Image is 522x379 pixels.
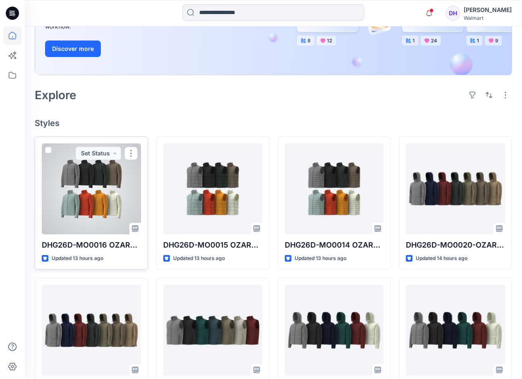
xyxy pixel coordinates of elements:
p: Updated 13 hours ago [295,254,346,263]
p: DHG26D-MO0020-OZARK TRAIL HOODED PUFFER JACKET OPT 3 [406,239,505,251]
div: Walmart [464,15,512,21]
div: [PERSON_NAME] [464,5,512,15]
a: DHG26D-MO0013 OZARK TRAIL SOTFSHELL VEST [163,285,262,376]
p: DHG26D-MO0014 OZARK TRAIL LIGHT WIGHT PUFFER VEST OPT 1 [285,239,384,251]
h2: Explore [35,88,76,102]
div: DH [446,6,460,21]
a: DHG26D-MO0020-OZARK TRAIL HOODED PUFFER JACKET OPT 3 [42,285,141,376]
a: Discover more [45,41,231,57]
button: Discover more [45,41,101,57]
a: DHG26D-MO0015 OZARK TRAIL LIGHT WIGHT PUFFER VEST OPT 2 [163,143,262,234]
p: DHG26D-MO0015 OZARK TRAIL LIGHT WIGHT PUFFER VEST OPT 2 [163,239,262,251]
a: DHG26D-MO0020-OZARK TRAIL HOODED PUFFER JACKET OPT 3 [406,143,505,234]
a: DHG26D-MO0019 OZARK TRAIL HOODED PUFFER JACKET OPT 2 [406,285,505,376]
h4: Styles [35,118,512,128]
a: DHG26D-MO0016 OZARK TRAIL LIGT WIGHT PUFFER JACKET OPT 1 [42,143,141,234]
p: Updated 13 hours ago [52,254,103,263]
a: DHG26D-MO0019 OZARK TRAIL HOODED PUFFER JACKET OPT 2 [285,285,384,376]
p: Updated 13 hours ago [173,254,225,263]
p: Updated 14 hours ago [416,254,467,263]
p: DHG26D-MO0016 OZARK TRAIL LIGT WIGHT PUFFER JACKET OPT 1 [42,239,141,251]
a: DHG26D-MO0014 OZARK TRAIL LIGHT WIGHT PUFFER VEST OPT 1 [285,143,384,234]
